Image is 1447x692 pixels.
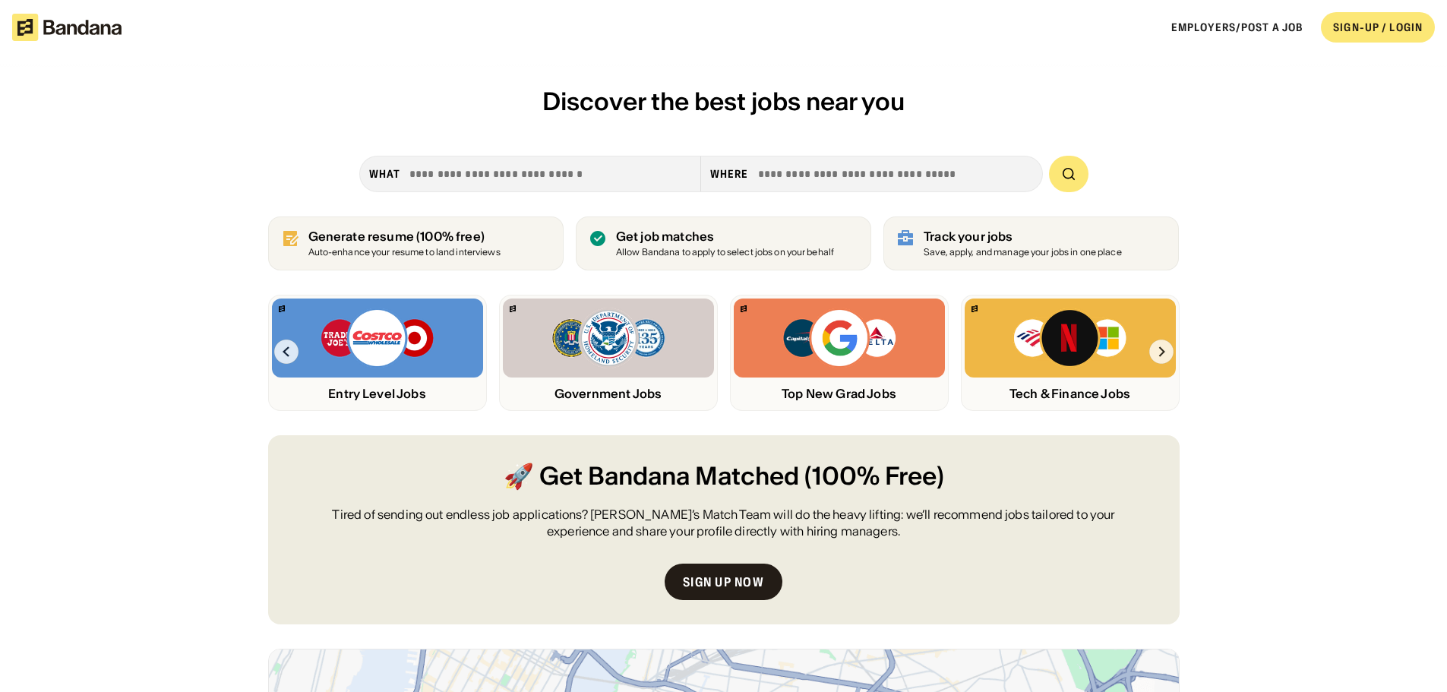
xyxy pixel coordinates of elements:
img: Bandana logotype [12,14,122,41]
img: Bandana logo [510,305,516,312]
img: Bandana logo [972,305,978,312]
div: Top New Grad Jobs [734,387,945,401]
div: Tech & Finance Jobs [965,387,1176,401]
div: Allow Bandana to apply to select jobs on your behalf [616,248,834,258]
span: (100% Free) [804,460,944,494]
span: Discover the best jobs near you [542,86,905,117]
a: Get job matches Allow Bandana to apply to select jobs on your behalf [576,216,871,270]
div: Track your jobs [924,229,1122,244]
div: Get job matches [616,229,834,244]
a: Track your jobs Save, apply, and manage your jobs in one place [883,216,1179,270]
span: 🚀 Get Bandana Matched [504,460,799,494]
img: Bandana logo [741,305,747,312]
div: Auto-enhance your resume to land interviews [308,248,501,258]
div: Save, apply, and manage your jobs in one place [924,248,1122,258]
a: Sign up now [665,564,782,600]
a: Bandana logoTrader Joe’s, Costco, Target logosEntry Level Jobs [268,295,487,411]
div: Entry Level Jobs [272,387,483,401]
div: Sign up now [683,576,764,588]
div: Where [710,167,749,181]
div: Tired of sending out endless job applications? [PERSON_NAME]’s Match Team will do the heavy lifti... [305,506,1143,540]
img: Bandana logo [279,305,285,312]
span: (100% free) [416,229,485,244]
div: what [369,167,400,181]
div: SIGN-UP / LOGIN [1333,21,1423,34]
a: Bandana logoBank of America, Netflix, Microsoft logosTech & Finance Jobs [961,295,1180,411]
div: Government Jobs [503,387,714,401]
a: Bandana logoCapital One, Google, Delta logosTop New Grad Jobs [730,295,949,411]
img: Left Arrow [274,340,299,364]
a: Bandana logoFBI, DHS, MWRD logosGovernment Jobs [499,295,718,411]
div: Generate resume [308,229,501,244]
img: FBI, DHS, MWRD logos [551,308,666,368]
img: Right Arrow [1149,340,1174,364]
img: Bank of America, Netflix, Microsoft logos [1013,308,1127,368]
img: Trader Joe’s, Costco, Target logos [320,308,435,368]
a: Generate resume (100% free)Auto-enhance your resume to land interviews [268,216,564,270]
a: Employers/Post a job [1171,21,1303,34]
img: Capital One, Google, Delta logos [782,308,897,368]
